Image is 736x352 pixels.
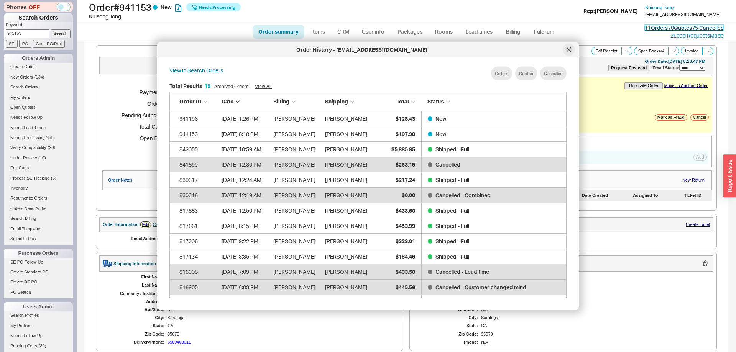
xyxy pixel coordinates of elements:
span: Billing [273,98,289,105]
div: 816905 [179,279,218,295]
a: PO Search [4,288,73,296]
div: Tong [481,283,706,288]
span: Process SE Tracking [10,176,49,180]
span: Needs Follow Up [10,333,43,338]
a: Edit Carts [4,164,73,172]
h5: Order Total: [112,98,175,110]
div: [PERSON_NAME] [325,187,367,203]
div: State: [421,323,478,328]
span: Shipped - Full [435,146,469,152]
a: Create Label [686,222,710,227]
div: [PERSON_NAME] [273,279,321,295]
span: ( 134 ) [34,75,44,79]
a: Move To Another Order [664,83,708,88]
a: Needs Lead Times [4,124,73,132]
div: [PERSON_NAME] [325,203,367,218]
div: Ticket ID [684,193,709,198]
div: 817883 [179,203,218,218]
a: View All [255,83,272,89]
a: Select to Pick [4,235,73,243]
a: 817206[DATE] 9:22 PM[PERSON_NAME][PERSON_NAME]$323.01Shipped - Full [169,234,567,249]
div: City: [421,315,478,320]
a: 816908[DATE] 7:09 PM[PERSON_NAME][PERSON_NAME]$433.50Cancelled - Lead time [169,264,567,280]
a: 816905[DATE] 6:03 PM[PERSON_NAME][PERSON_NAME]$445.56Cancelled - Customer changed mind [169,280,567,295]
input: PO [19,40,31,48]
div: Apt/Suite: [107,307,164,312]
div: Zip Code: [107,332,164,337]
input: SE [6,40,18,48]
div: Rep: [PERSON_NAME] [583,7,638,15]
div: Delivery Phone: [107,340,164,345]
a: 817661[DATE] 8:15 PM[PERSON_NAME][PERSON_NAME]$453.99Shipped - Full [169,218,567,234]
a: Create DS PO [4,278,73,286]
span: Cancelled [435,161,460,167]
a: 11Orders /0Quotes /5 Cancelled [645,25,724,31]
button: Spec Book4/4 [634,47,669,55]
a: 842055[DATE] 10:59 AM[PERSON_NAME][PERSON_NAME]$5,885.85Shipped - Full [169,142,567,157]
a: Rooms [429,25,458,39]
div: Billing [273,98,321,105]
span: Needs Follow Up [10,115,43,120]
div: [PERSON_NAME] [273,141,321,157]
span: Shipped - Full [435,222,469,229]
span: New [161,4,172,10]
a: Pending Certs(80) [4,342,73,350]
span: Add [696,154,704,160]
a: Fulcrum [528,25,560,39]
span: $107.98 [396,130,415,137]
a: New Return [682,178,705,183]
div: [PERSON_NAME] [273,203,321,218]
div: 842055 [179,141,218,157]
button: Mark as Fraud [655,114,687,121]
span: Needs Processing [199,2,235,13]
span: $263.19 [396,161,415,167]
span: $453.99 [396,222,415,229]
span: Verify Compatibility [10,145,46,150]
div: [STREET_ADDRESS] [481,299,706,304]
div: [PERSON_NAME] [273,264,321,279]
span: $433.50 [396,268,415,275]
span: OFF [28,3,40,11]
div: [PERSON_NAME] [273,187,321,203]
div: N/A [481,307,706,312]
div: [PERSON_NAME] [273,233,321,249]
span: Pending Certs [10,344,37,348]
a: Lead times [460,25,498,39]
span: ( 20 ) [48,145,56,150]
a: 841899[DATE] 12:30 PM[PERSON_NAME][PERSON_NAME]$263.19Cancelled [169,157,567,172]
div: [PERSON_NAME] [325,218,367,233]
h5: Open Balance: [112,133,175,144]
input: Cust. PO/Proj [33,40,65,48]
span: $445.56 [396,283,415,290]
h5: Pending Authorization: [112,110,175,121]
input: Search [51,29,71,38]
div: Total [377,98,415,105]
a: Needs Follow Up [4,113,73,121]
span: New [435,130,447,137]
div: 6/23/24 6:03 PM [222,279,269,295]
span: Spec Book 4 / 4 [638,49,665,54]
span: Mark as Fraud [657,115,685,120]
div: Order Date: [DATE] 8:18:47 PM [645,59,705,64]
div: 95070 [481,332,706,337]
div: 841899 [179,157,218,172]
span: Shipped - Full [435,176,469,183]
div: [PERSON_NAME] [325,141,367,157]
div: Order Information [103,222,139,227]
div: [PERSON_NAME] [273,126,321,141]
div: 6/26/24 8:15 PM [222,218,269,233]
div: CA [481,323,706,328]
div: [PERSON_NAME] [273,218,321,233]
div: City: [107,315,164,320]
button: Invoice [681,47,703,55]
div: CA [168,323,392,328]
span: Under Review [10,156,37,160]
div: grid [169,111,567,341]
h5: Payment Type: [112,87,175,98]
h1: Search Orders [4,13,73,22]
div: 11/27/24 12:30 PM [222,157,269,172]
button: Pdf Receipt [591,47,622,55]
b: Request Postcard [611,65,647,70]
a: CRM [332,25,355,39]
div: 9/20/25 8:18 PM [222,126,269,141]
